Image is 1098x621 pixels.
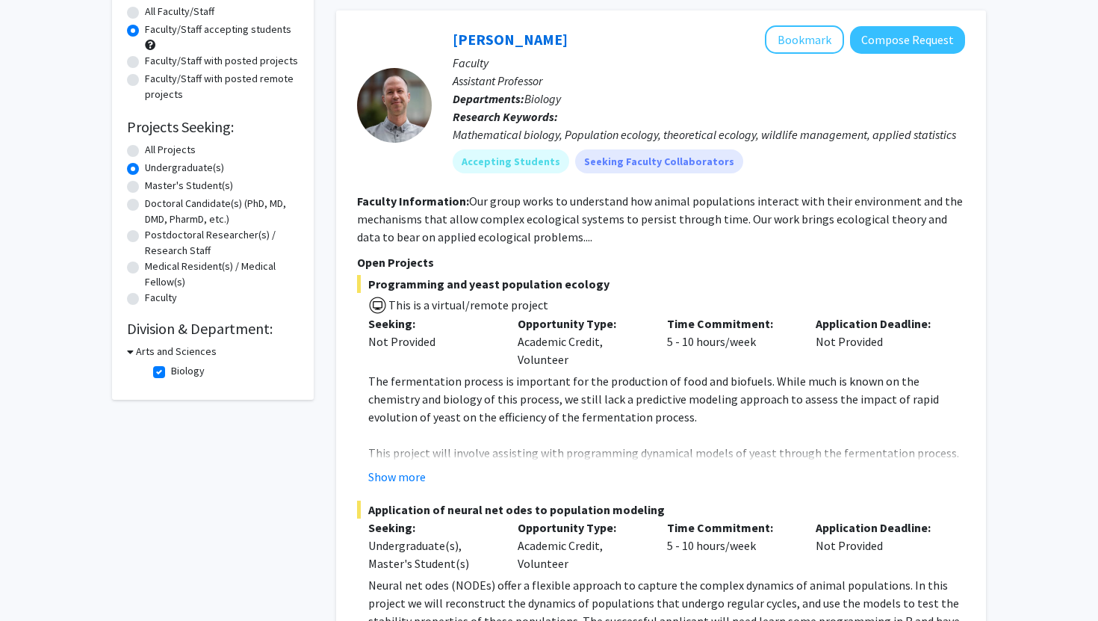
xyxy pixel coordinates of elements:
[145,22,291,37] label: Faculty/Staff accepting students
[656,315,805,368] div: 5 - 10 hours/week
[387,297,548,312] span: This is a virtual/remote project
[145,227,299,259] label: Postdoctoral Researcher(s) / Research Staff
[368,315,495,333] p: Seeking:
[453,72,965,90] p: Assistant Professor
[368,333,495,350] div: Not Provided
[667,315,794,333] p: Time Commitment:
[145,53,298,69] label: Faculty/Staff with posted projects
[575,149,743,173] mat-chip: Seeking Faculty Collaborators
[506,519,656,572] div: Academic Credit, Volunteer
[136,344,217,359] h3: Arts and Sciences
[368,468,426,486] button: Show more
[506,315,656,368] div: Academic Credit, Volunteer
[368,444,965,498] p: This project will involve assisting with programming dynamical models of yeast through the fermen...
[368,537,495,572] div: Undergraduate(s), Master's Student(s)
[804,315,954,368] div: Not Provided
[145,160,224,176] label: Undergraduate(s)
[145,178,233,194] label: Master's Student(s)
[357,194,963,244] fg-read-more: Our group works to understand how animal populations interact with their environment and the mech...
[453,149,569,173] mat-chip: Accepting Students
[11,554,63,610] iframe: Chat
[765,25,844,54] button: Add Jake Ferguson to Bookmarks
[816,519,943,537] p: Application Deadline:
[518,519,645,537] p: Opportunity Type:
[127,320,299,338] h2: Division & Department:
[453,109,558,124] b: Research Keywords:
[145,196,299,227] label: Doctoral Candidate(s) (PhD, MD, DMD, PharmD, etc.)
[453,30,568,49] a: [PERSON_NAME]
[145,142,196,158] label: All Projects
[145,290,177,306] label: Faculty
[667,519,794,537] p: Time Commitment:
[145,4,214,19] label: All Faculty/Staff
[145,259,299,290] label: Medical Resident(s) / Medical Fellow(s)
[357,253,965,271] p: Open Projects
[850,26,965,54] button: Compose Request to Jake Ferguson
[453,126,965,143] div: Mathematical biology, Population ecology, theoretical ecology, wildlife management, applied stati...
[127,118,299,136] h2: Projects Seeking:
[357,194,469,208] b: Faculty Information:
[656,519,805,572] div: 5 - 10 hours/week
[145,71,299,102] label: Faculty/Staff with posted remote projects
[524,91,561,106] span: Biology
[171,363,205,379] label: Biology
[357,501,965,519] span: Application of neural net odes to population modeling
[368,372,965,426] p: The fermentation process is important for the production of food and biofuels. While much is know...
[357,275,965,293] span: Programming and yeast population ecology
[816,315,943,333] p: Application Deadline:
[368,519,495,537] p: Seeking:
[453,54,965,72] p: Faculty
[804,519,954,572] div: Not Provided
[518,315,645,333] p: Opportunity Type:
[453,91,524,106] b: Departments:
